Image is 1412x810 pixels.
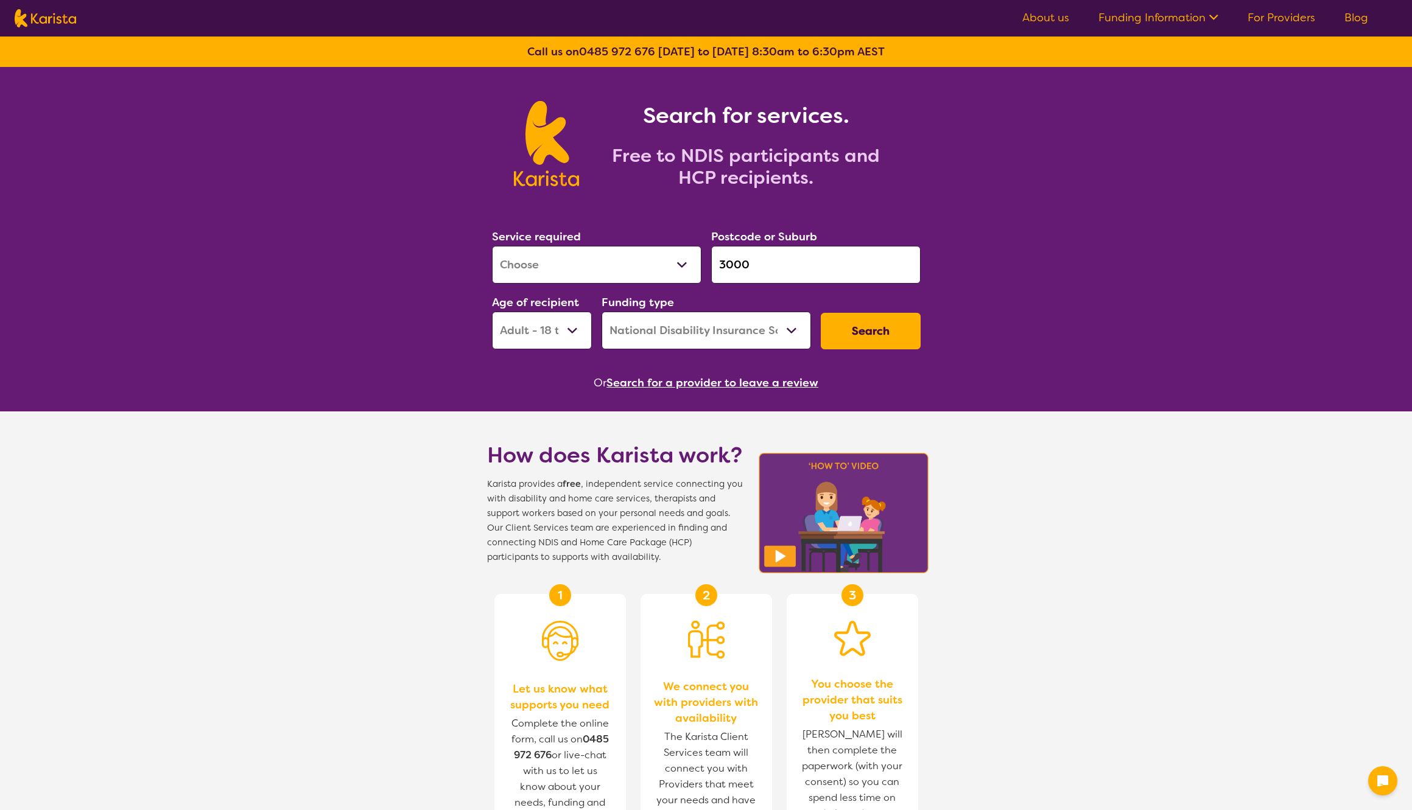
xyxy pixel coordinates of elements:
h1: How does Karista work? [487,441,743,470]
img: Karista video [755,449,933,577]
a: About us [1022,10,1069,25]
img: Karista logo [514,101,579,186]
span: You choose the provider that suits you best [799,676,906,724]
div: 2 [695,584,717,606]
button: Search [821,313,921,349]
h1: Search for services. [594,101,898,130]
b: Call us on [DATE] to [DATE] 8:30am to 6:30pm AEST [527,44,885,59]
label: Service required [492,229,581,244]
button: Search for a provider to leave a review [606,374,818,392]
span: We connect you with providers with availability [653,679,760,726]
img: Person being matched to services icon [688,621,725,658]
img: Person with headset icon [542,621,578,661]
span: Or [594,374,606,392]
div: 3 [841,584,863,606]
h2: Free to NDIS participants and HCP recipients. [594,145,898,189]
label: Age of recipient [492,295,579,310]
div: 1 [549,584,571,606]
span: Let us know what supports you need [507,681,614,713]
label: Postcode or Suburb [711,229,817,244]
a: 0485 972 676 [579,44,655,59]
b: free [563,478,581,490]
a: Funding Information [1098,10,1218,25]
a: Blog [1344,10,1368,25]
span: Karista provides a , independent service connecting you with disability and home care services, t... [487,477,743,565]
input: Type [711,246,921,284]
a: For Providers [1248,10,1315,25]
label: Funding type [602,295,674,310]
img: Karista logo [15,9,76,27]
img: Star icon [834,621,871,656]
